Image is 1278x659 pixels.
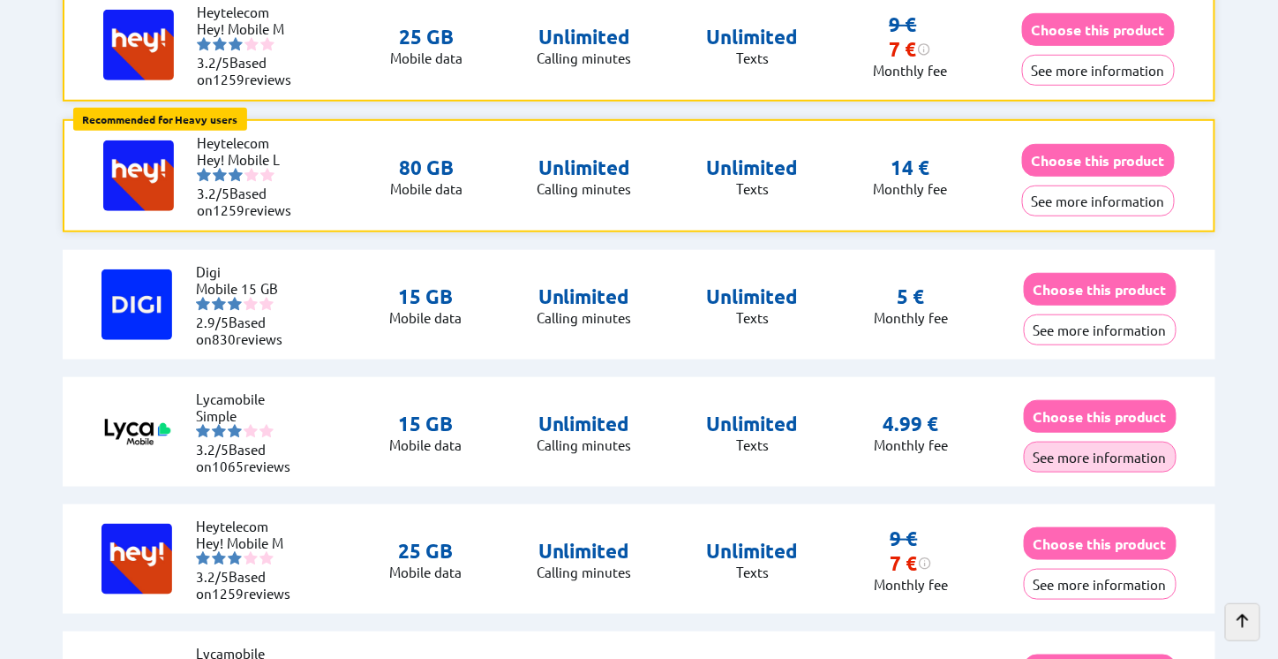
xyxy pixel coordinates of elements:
span: 830 [212,330,236,347]
li: Mobile 15 GB [196,280,302,297]
p: Unlimited [538,25,632,49]
img: Logo of Heytelecom [101,524,172,595]
p: 25 GB [389,539,462,564]
p: Calling minutes [538,180,632,197]
img: starnr1 [197,168,211,182]
img: starnr4 [244,37,259,51]
s: 9 € [890,12,917,36]
p: Unlimited [537,539,631,564]
p: Texts [706,49,798,66]
img: starnr4 [244,168,259,182]
a: Choose this product [1024,408,1177,425]
li: Lycamobile [196,390,302,407]
a: See more information [1022,62,1175,79]
p: 25 GB [390,25,462,49]
button: Choose this product [1022,13,1175,46]
p: Calling minutes [537,309,631,326]
li: Based on reviews [197,185,303,218]
button: Choose this product [1024,400,1177,433]
span: 1065 [212,458,244,474]
img: starnr5 [259,551,274,565]
li: Digi [196,263,302,280]
li: Heytelecom [196,518,302,534]
img: starnr2 [213,37,227,51]
li: Based on reviews [196,441,302,474]
li: Heytelecom [197,134,303,151]
img: starnr1 [197,37,211,51]
li: Hey! Mobile M [197,20,303,37]
img: Logo of Heytelecom [103,10,174,80]
img: starnr5 [259,424,274,438]
a: See more information [1024,322,1177,338]
img: information [917,42,931,57]
li: Heytelecom [197,4,303,20]
p: Mobile data [390,49,462,66]
span: 1259 [212,585,244,602]
li: Hey! Mobile M [196,534,302,551]
img: Logo of Digi [101,269,172,340]
img: starnr3 [229,37,243,51]
img: starnr1 [196,424,210,438]
li: Based on reviews [197,54,303,87]
img: starnr5 [260,37,274,51]
div: 7 € [891,551,932,576]
p: Monthly fee [874,576,948,593]
a: Choose this product [1024,535,1177,552]
p: Mobile data [389,309,462,326]
p: 5 € [898,284,925,309]
p: Monthly fee [873,180,947,197]
span: 1259 [213,201,244,218]
img: starnr4 [244,297,258,311]
img: starnr5 [260,168,274,182]
p: Calling minutes [538,49,632,66]
p: Texts [707,309,799,326]
p: 14 € [891,155,929,180]
button: Choose this product [1022,144,1175,177]
img: starnr2 [212,551,226,565]
li: Based on reviews [196,568,302,602]
button: See more information [1022,55,1175,86]
button: See more information [1022,186,1175,216]
img: information [918,557,932,571]
p: 80 GB [390,155,462,180]
s: 9 € [891,526,918,550]
img: starnr2 [212,424,226,438]
button: See more information [1024,314,1177,345]
img: starnr4 [244,551,258,565]
a: Choose this product [1022,152,1175,169]
p: Unlimited [707,539,799,564]
p: 15 GB [389,284,462,309]
span: 3.2/5 [196,568,229,585]
span: 2.9/5 [196,314,229,330]
img: starnr3 [228,551,242,565]
p: Unlimited [706,25,798,49]
p: Unlimited [706,155,798,180]
div: 7 € [890,37,931,62]
a: Choose this product [1024,281,1177,298]
button: Choose this product [1024,273,1177,306]
img: starnr1 [196,297,210,311]
p: Texts [707,564,799,580]
button: Choose this product [1024,527,1177,560]
img: starnr3 [228,297,242,311]
p: Unlimited [538,155,632,180]
a: See more information [1024,576,1177,593]
img: starnr2 [212,297,226,311]
p: Mobile data [390,180,462,197]
p: Monthly fee [873,62,947,79]
img: starnr5 [259,297,274,311]
p: 4.99 € [883,412,939,436]
button: See more information [1024,569,1177,600]
img: starnr2 [213,168,227,182]
a: Choose this product [1022,21,1175,38]
img: starnr1 [196,551,210,565]
p: Calling minutes [537,436,631,453]
p: 15 GB [389,412,462,436]
li: Hey! Mobile L [197,151,303,168]
span: 3.2/5 [197,54,229,71]
p: Unlimited [707,412,799,436]
img: Logo of Heytelecom [103,140,174,211]
span: 3.2/5 [196,441,229,458]
p: Calling minutes [537,564,631,580]
img: starnr4 [244,424,258,438]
